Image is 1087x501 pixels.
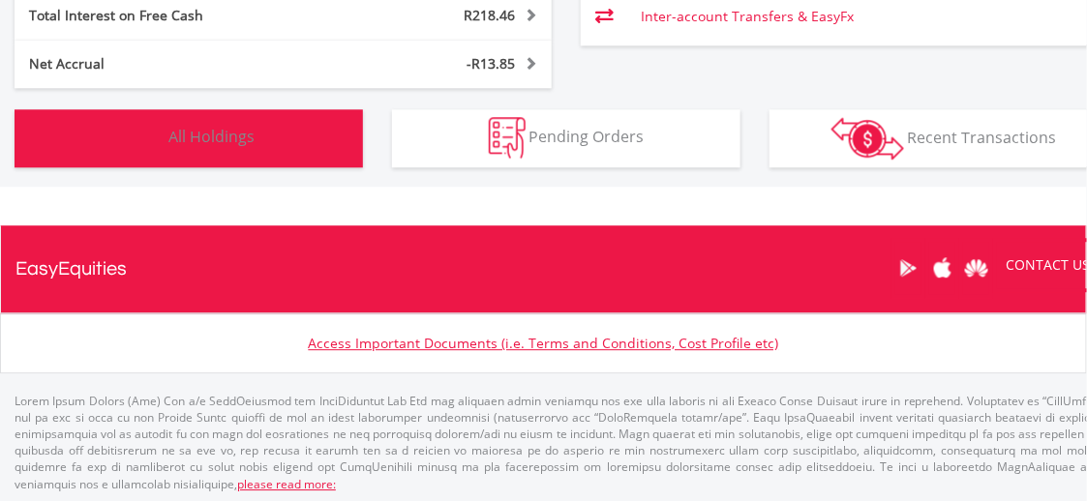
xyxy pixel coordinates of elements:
span: All Holdings [168,126,255,147]
a: please read more: [237,476,336,492]
span: Recent Transactions [908,126,1057,147]
a: Google Play [891,238,925,298]
button: All Holdings [15,109,363,167]
img: holdings-wht.png [123,117,165,159]
span: Pending Orders [529,126,645,147]
td: Inter-account Transfers & EasyFx [641,2,1075,31]
div: Total Interest on Free Cash [15,6,328,25]
a: Huawei [959,238,993,298]
img: pending_instructions-wht.png [489,117,526,159]
span: R218.46 [464,6,515,24]
span: -R13.85 [467,54,515,73]
a: Access Important Documents (i.e. Terms and Conditions, Cost Profile etc) [309,334,779,352]
a: EasyEquities [15,225,127,312]
button: Pending Orders [392,109,740,167]
div: Net Accrual [15,54,328,74]
a: Apple [925,238,959,298]
img: transactions-zar-wht.png [831,117,904,160]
